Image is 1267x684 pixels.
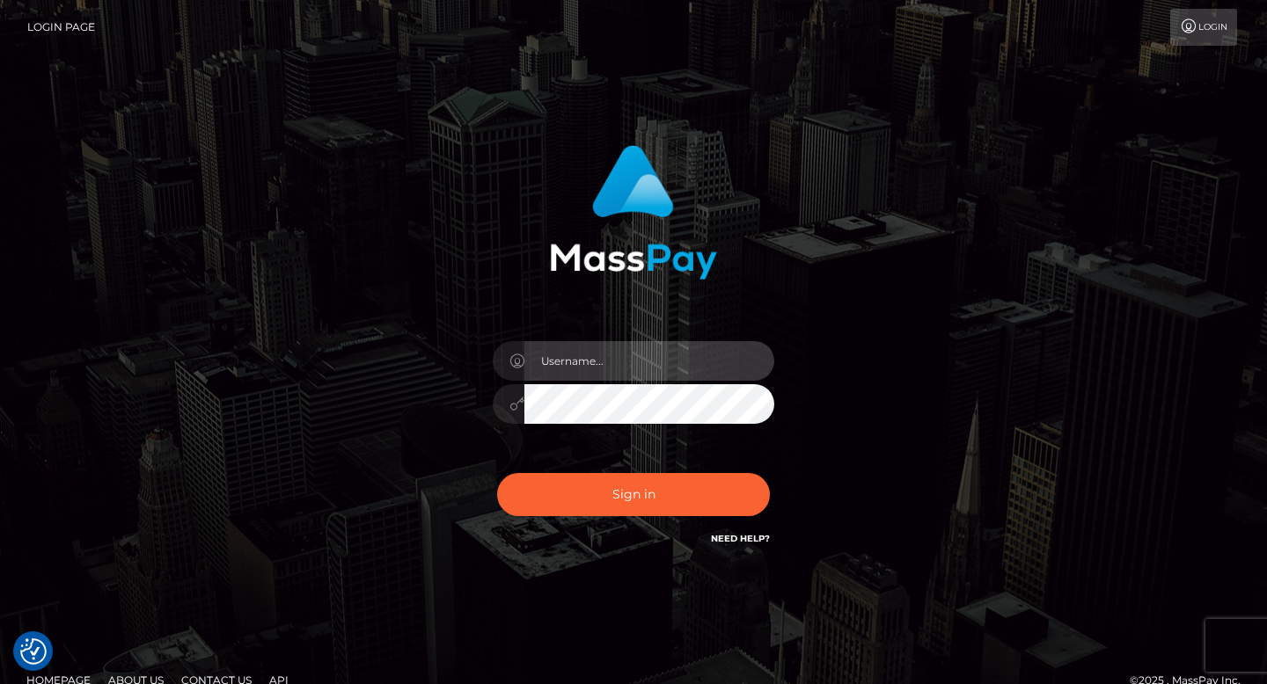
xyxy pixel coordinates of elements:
button: Consent Preferences [20,638,47,665]
a: Login Page [27,9,95,46]
button: Sign in [497,473,770,516]
a: Need Help? [711,533,770,544]
img: Revisit consent button [20,638,47,665]
a: Login [1170,9,1237,46]
img: MassPay Login [550,145,717,280]
input: Username... [524,341,774,381]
